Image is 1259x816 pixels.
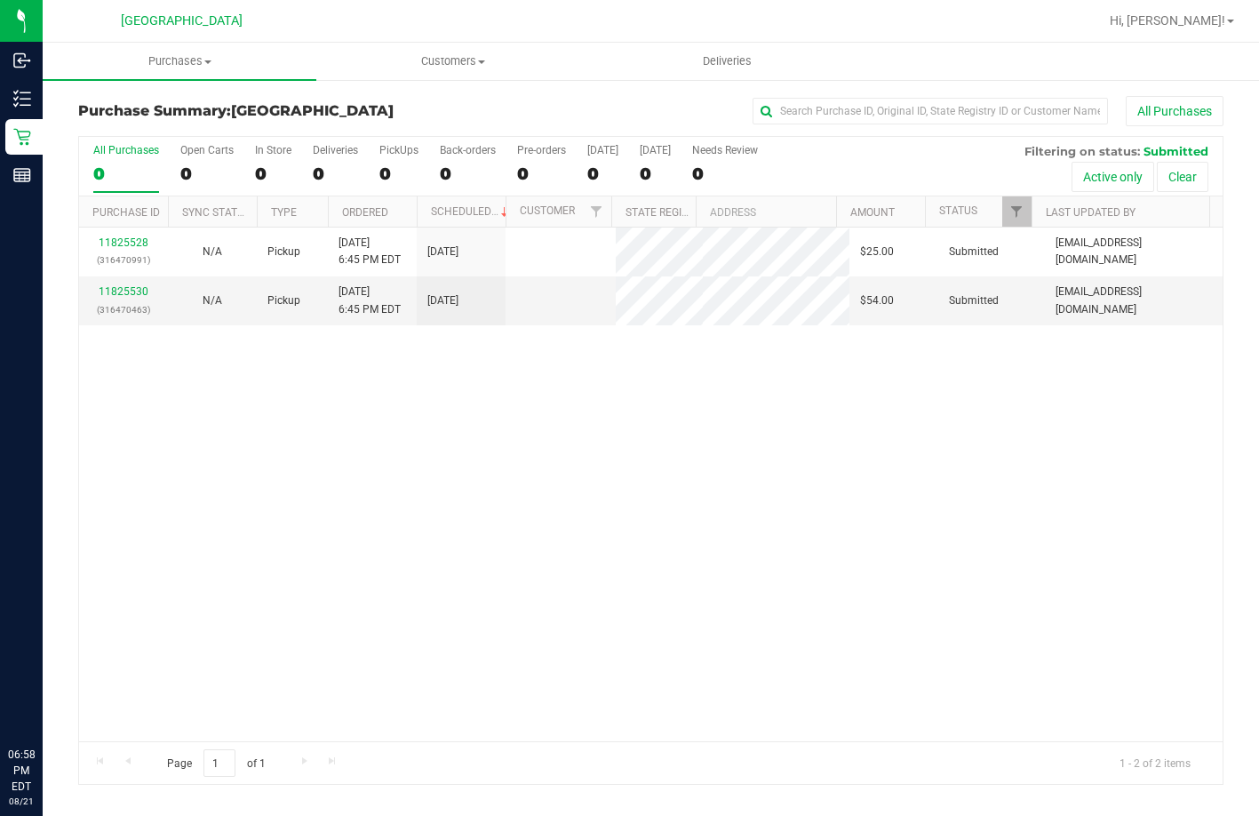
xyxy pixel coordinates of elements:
[582,196,611,227] a: Filter
[692,144,758,156] div: Needs Review
[13,52,31,69] inline-svg: Inbound
[180,164,234,184] div: 0
[753,98,1108,124] input: Search Purchase ID, Original ID, State Registry ID or Customer Name...
[679,53,776,69] span: Deliveries
[696,196,836,228] th: Address
[255,164,291,184] div: 0
[8,747,35,795] p: 06:58 PM EDT
[90,252,157,268] p: (316470991)
[949,244,999,260] span: Submitted
[43,53,316,69] span: Purchases
[342,206,388,219] a: Ordered
[1024,144,1140,158] span: Filtering on status:
[255,144,291,156] div: In Store
[203,749,235,777] input: 1
[1056,284,1212,317] span: [EMAIL_ADDRESS][DOMAIN_NAME]
[271,206,297,219] a: Type
[93,164,159,184] div: 0
[692,164,758,184] div: 0
[43,43,316,80] a: Purchases
[13,128,31,146] inline-svg: Retail
[640,164,671,184] div: 0
[427,244,458,260] span: [DATE]
[339,284,401,317] span: [DATE] 6:45 PM EDT
[939,204,977,217] a: Status
[92,206,160,219] a: Purchase ID
[379,164,418,184] div: 0
[316,43,590,80] a: Customers
[587,164,618,184] div: 0
[1105,749,1205,776] span: 1 - 2 of 2 items
[1110,13,1225,28] span: Hi, [PERSON_NAME]!
[517,164,566,184] div: 0
[93,144,159,156] div: All Purchases
[1143,144,1208,158] span: Submitted
[587,144,618,156] div: [DATE]
[440,164,496,184] div: 0
[182,206,251,219] a: Sync Status
[339,235,401,268] span: [DATE] 6:45 PM EDT
[8,795,35,808] p: 08/21
[1126,96,1223,126] button: All Purchases
[231,102,394,119] span: [GEOGRAPHIC_DATA]
[1002,196,1032,227] a: Filter
[313,144,358,156] div: Deliveries
[860,292,894,309] span: $54.00
[203,244,222,260] button: N/A
[152,749,280,777] span: Page of 1
[860,244,894,260] span: $25.00
[1072,162,1154,192] button: Active only
[949,292,999,309] span: Submitted
[379,144,418,156] div: PickUps
[440,144,496,156] div: Back-orders
[99,236,148,249] a: 11825528
[180,144,234,156] div: Open Carts
[13,90,31,108] inline-svg: Inventory
[203,292,222,309] button: N/A
[90,301,157,318] p: (316470463)
[99,285,148,298] a: 11825530
[78,103,460,119] h3: Purchase Summary:
[1056,235,1212,268] span: [EMAIL_ADDRESS][DOMAIN_NAME]
[590,43,864,80] a: Deliveries
[313,164,358,184] div: 0
[431,205,512,218] a: Scheduled
[267,244,300,260] span: Pickup
[640,144,671,156] div: [DATE]
[203,245,222,258] span: Not Applicable
[427,292,458,309] span: [DATE]
[1046,206,1135,219] a: Last Updated By
[850,206,895,219] a: Amount
[1157,162,1208,192] button: Clear
[121,13,243,28] span: [GEOGRAPHIC_DATA]
[317,53,589,69] span: Customers
[520,204,575,217] a: Customer
[626,206,719,219] a: State Registry ID
[203,294,222,307] span: Not Applicable
[267,292,300,309] span: Pickup
[517,144,566,156] div: Pre-orders
[13,166,31,184] inline-svg: Reports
